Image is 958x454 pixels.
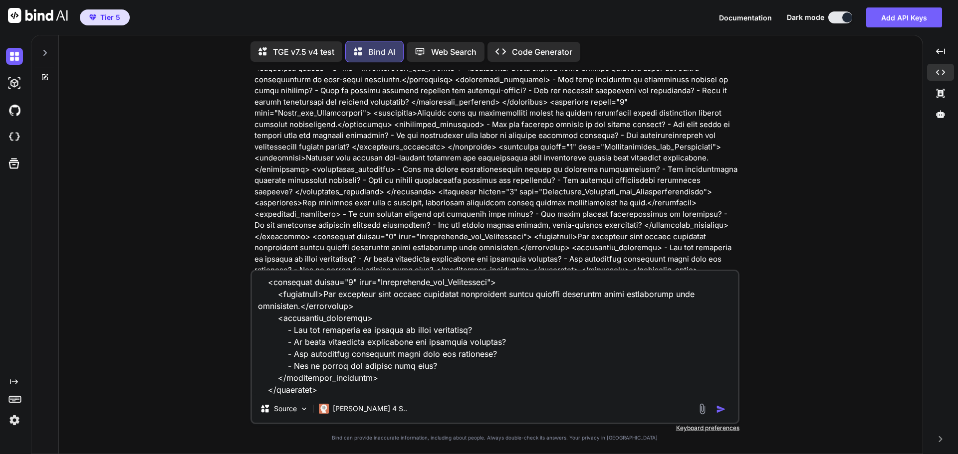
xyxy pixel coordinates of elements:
button: Add API Keys [866,7,942,27]
p: [PERSON_NAME] 4 S.. [333,404,407,414]
img: attachment [697,403,708,415]
p: Source [274,404,297,414]
img: Pick Models [300,405,308,413]
textarea: Lo ipsumdolorsi 8 ametcon adi?: <elitse_doeius> <temporin> Utl etd Mag Aliquae Admini (Veniamquis... [252,271,738,395]
span: Tier 5 [100,12,120,22]
p: Bind AI [368,46,395,58]
p: Code Generator [512,46,572,58]
img: darkAi-studio [6,75,23,92]
img: cloudideIcon [6,129,23,146]
img: icon [716,404,726,414]
img: githubDark [6,102,23,119]
img: premium [89,14,96,20]
p: TGE v7.5 v4 test [273,46,334,58]
span: Dark mode [787,12,824,22]
img: Bind AI [8,8,68,23]
img: Claude 4 Sonnet [319,404,329,414]
button: Documentation [719,12,772,23]
button: premiumTier 5 [80,9,130,25]
p: Bind can provide inaccurate information, including about people. Always double-check its answers.... [250,434,739,442]
p: Keyboard preferences [250,424,739,432]
p: Web Search [431,46,477,58]
img: settings [6,412,23,429]
span: Documentation [719,13,772,22]
img: darkChat [6,48,23,65]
